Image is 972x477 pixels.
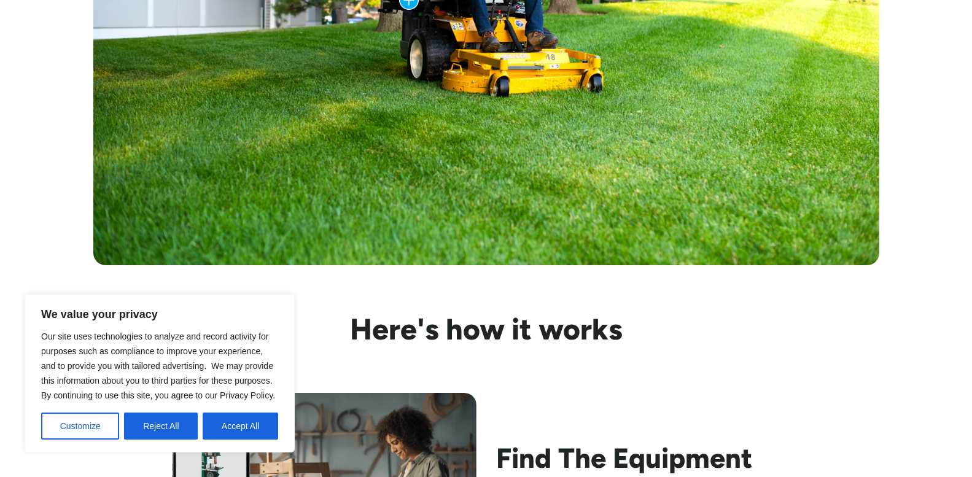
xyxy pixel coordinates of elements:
div: We value your privacy [25,294,295,452]
h3: Here's how it works [172,314,801,344]
button: Accept All [203,413,278,440]
p: We value your privacy [41,307,278,322]
button: Reject All [124,413,198,440]
button: Customize [41,413,119,440]
h2: Find The Equipment [496,442,801,474]
span: Our site uses technologies to analyze and record activity for purposes such as compliance to impr... [41,332,275,400]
